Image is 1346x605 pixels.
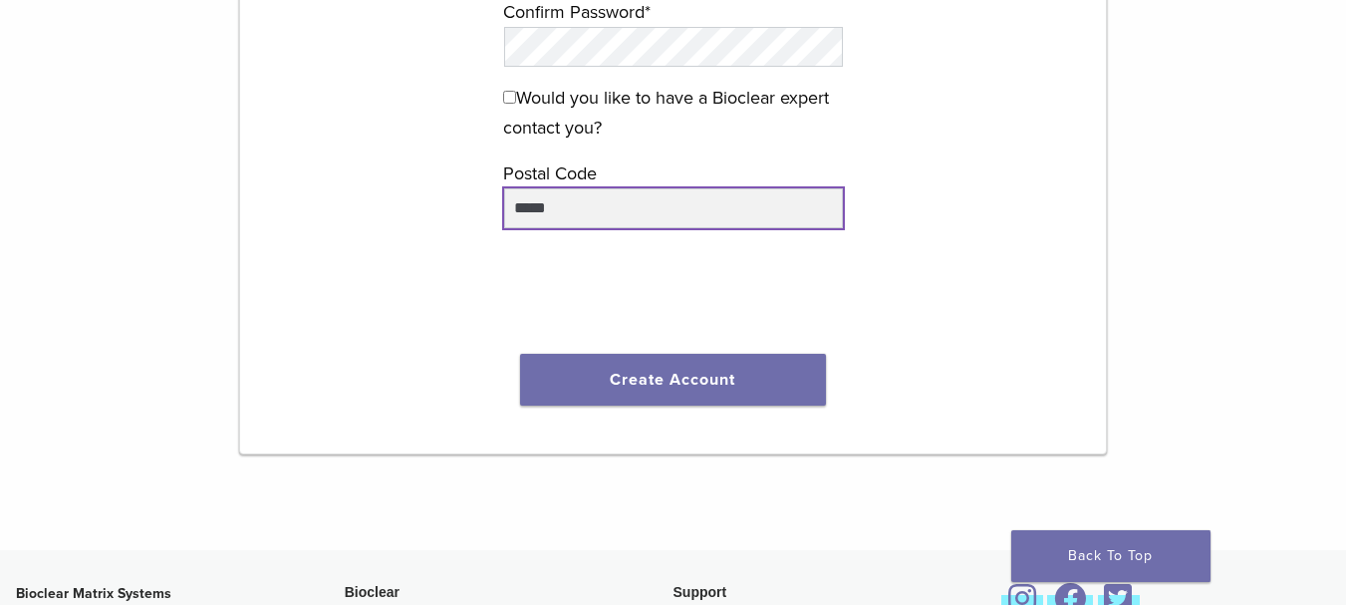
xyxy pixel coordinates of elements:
span: Support [673,584,727,600]
label: Postal Code [503,158,844,188]
label: Would you like to have a Bioclear expert contact you? [503,83,844,143]
input: Would you like to have a Bioclear expert contact you? [503,91,516,104]
iframe: reCAPTCHA [522,252,825,330]
span: Bioclear [345,584,400,600]
a: Back To Top [1011,530,1211,582]
button: Create Account [520,354,827,406]
strong: Bioclear Matrix Systems [16,585,171,602]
